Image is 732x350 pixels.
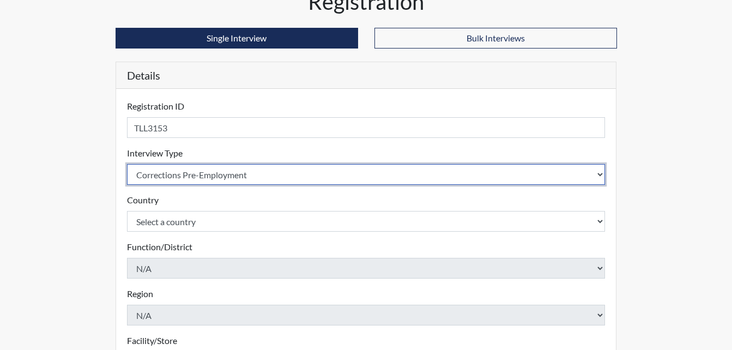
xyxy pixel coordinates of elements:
label: Function/District [127,240,192,254]
input: Insert a Registration ID, which needs to be a unique alphanumeric value for each interviewee [127,117,606,138]
label: Region [127,287,153,300]
label: Registration ID [127,100,184,113]
button: Bulk Interviews [374,28,617,49]
button: Single Interview [116,28,358,49]
h5: Details [116,62,616,89]
label: Facility/Store [127,334,177,347]
label: Country [127,194,159,207]
label: Interview Type [127,147,183,160]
